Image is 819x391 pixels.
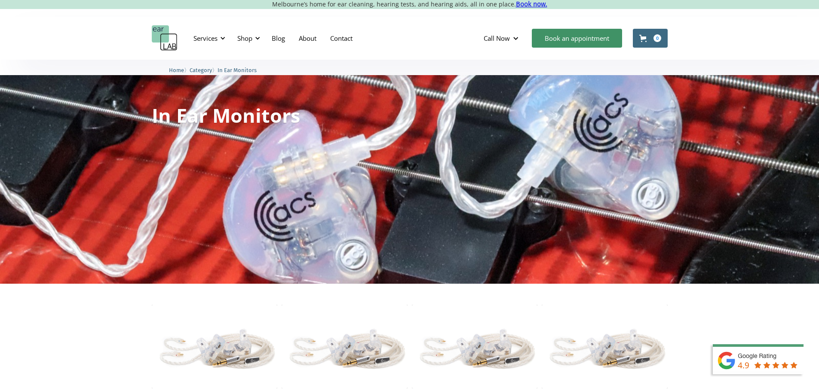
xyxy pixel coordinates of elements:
[633,29,668,48] a: Open cart
[484,34,510,42] div: Call Now
[190,66,212,74] a: Category
[193,34,218,42] div: Services
[265,26,292,51] a: Blog
[218,67,257,73] span: In Ear Monitors
[232,25,263,51] div: Shop
[169,66,184,74] a: Home
[542,305,668,388] img: Evoke2 Ambient Two Driver – In Ear Monitor
[653,34,661,42] div: 0
[188,25,228,51] div: Services
[282,305,408,388] img: Evolve Ambient Triple Driver – In Ear Monitor
[532,29,622,48] a: Book an appointment
[152,106,300,125] h1: In Ear Monitors
[218,66,257,74] a: In Ear Monitors
[152,305,278,388] img: Emotion Ambient Five Driver – In Ear Monitor
[169,66,190,75] li: 〉
[237,34,252,42] div: Shop
[190,66,218,75] li: 〉
[412,305,538,388] img: Engage Ambient Dual Driver – In Ear Monitor
[152,25,178,51] a: home
[292,26,323,51] a: About
[190,67,212,73] span: Category
[477,25,528,51] div: Call Now
[323,26,359,51] a: Contact
[169,67,184,73] span: Home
